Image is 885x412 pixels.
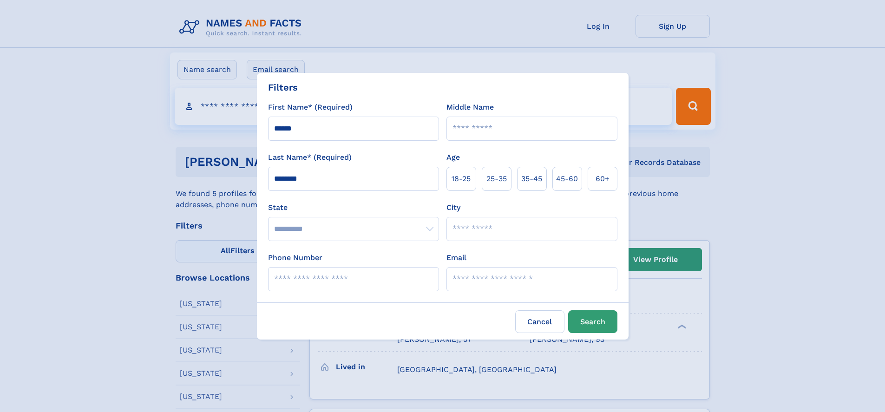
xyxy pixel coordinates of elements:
[515,310,564,333] label: Cancel
[596,173,610,184] span: 60+
[452,173,471,184] span: 18‑25
[446,202,460,213] label: City
[268,202,439,213] label: State
[568,310,617,333] button: Search
[446,102,494,113] label: Middle Name
[268,102,353,113] label: First Name* (Required)
[446,152,460,163] label: Age
[521,173,542,184] span: 35‑45
[556,173,578,184] span: 45‑60
[486,173,507,184] span: 25‑35
[268,80,298,94] div: Filters
[446,252,466,263] label: Email
[268,152,352,163] label: Last Name* (Required)
[268,252,322,263] label: Phone Number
